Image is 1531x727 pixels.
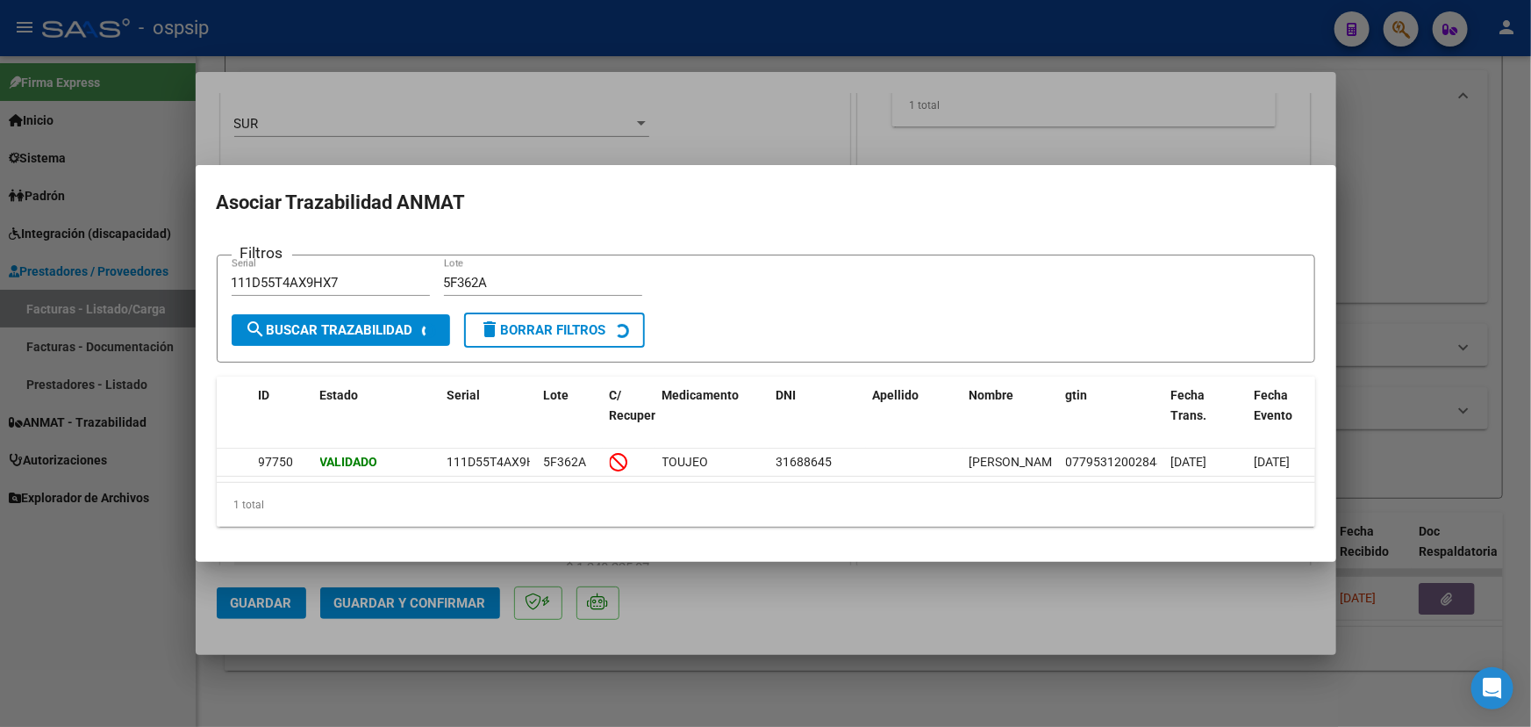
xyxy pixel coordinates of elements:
[537,377,603,454] datatable-header-cell: Lote
[776,388,797,402] span: DNI
[1255,455,1291,469] span: [DATE]
[320,455,378,469] strong: Validado
[866,377,962,454] datatable-header-cell: Apellido
[447,455,551,469] span: 111D55T4AX9HX7
[662,388,740,402] span: Medicamento
[655,377,769,454] datatable-header-cell: Medicamento
[969,455,1063,469] span: GALVAN BARBARA JORDANA
[662,455,709,469] span: TOUJEO
[1248,377,1331,454] datatable-header-cell: Fecha Evento
[1255,388,1293,422] span: Fecha Evento
[259,388,270,402] span: ID
[873,388,919,402] span: Apellido
[217,483,1315,527] div: 1 total
[544,455,587,469] span: 5F362A
[769,377,866,454] datatable-header-cell: DNI
[246,319,267,340] mat-icon: search
[1059,377,1164,454] datatable-header-cell: gtin
[480,319,501,340] mat-icon: delete
[440,377,537,454] datatable-header-cell: Serial
[1171,455,1207,469] span: [DATE]
[1171,388,1207,422] span: Fecha Trans.
[232,314,450,346] button: Buscar Trazabilidad
[969,388,1014,402] span: Nombre
[447,388,481,402] span: Serial
[464,313,645,348] button: Borrar Filtros
[1164,377,1248,454] datatable-header-cell: Fecha Trans.
[1471,667,1513,709] div: Open Intercom Messenger
[313,377,440,454] datatable-header-cell: Estado
[776,455,833,469] span: 31688645
[232,241,292,264] h3: Filtros
[603,377,655,454] datatable-header-cell: C/ Recupero
[246,322,413,338] span: Buscar Trazabilidad
[217,186,1315,220] h2: Asociar Trazabilidad ANMAT
[480,322,606,338] span: Borrar Filtros
[320,388,359,402] span: Estado
[962,377,1059,454] datatable-header-cell: Nombre
[259,455,294,469] span: 97750
[610,388,663,422] span: C/ Recupero
[544,388,569,402] span: Lote
[1066,455,1164,469] span: 07795312002844
[252,377,313,454] datatable-header-cell: ID
[1066,388,1088,402] span: gtin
